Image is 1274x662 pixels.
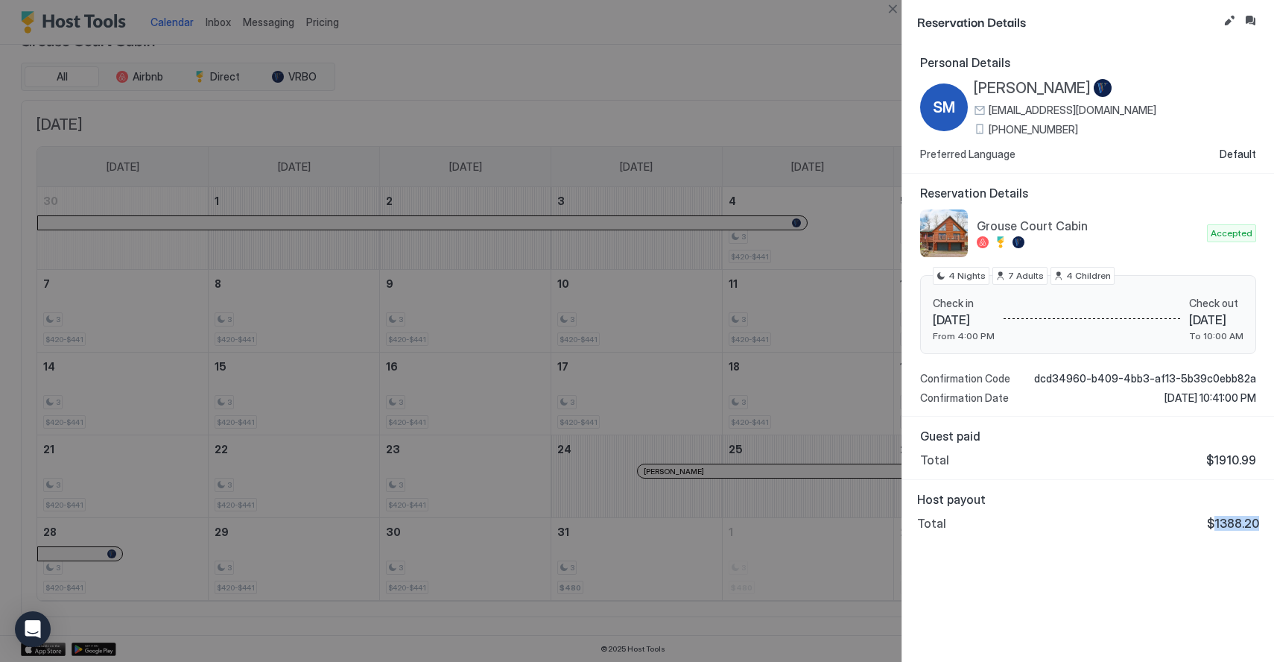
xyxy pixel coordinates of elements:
span: 4 Nights [948,269,986,283]
span: Preferred Language [920,148,1015,161]
span: Check out [1189,297,1243,310]
span: 7 Adults [1008,269,1044,283]
span: [DATE] 10:41:00 PM [1164,391,1256,405]
span: SM [933,96,955,119]
span: Host payout [917,492,1259,507]
span: Total [920,453,949,467]
span: From 4:00 PM [933,330,995,341]
span: 4 Children [1066,269,1111,283]
span: [EMAIL_ADDRESS][DOMAIN_NAME] [989,104,1156,117]
span: [DATE] [933,312,995,327]
span: [DATE] [1189,312,1243,327]
div: listing image [920,209,968,257]
div: Open Intercom Messenger [15,611,51,647]
span: Reservation Details [917,12,1217,31]
span: Guest paid [920,429,1256,444]
span: $1388.20 [1207,516,1259,531]
span: Confirmation Date [920,391,1009,405]
span: Personal Details [920,55,1256,70]
span: Check in [933,297,995,310]
span: Default [1220,148,1256,161]
button: Inbox [1241,12,1259,30]
span: [PERSON_NAME] [974,79,1091,98]
span: Reservation Details [920,186,1256,201]
span: Accepted [1211,227,1252,240]
span: Confirmation Code [920,372,1010,385]
button: Edit reservation [1220,12,1238,30]
span: Total [917,516,946,531]
span: $1910.99 [1206,453,1256,467]
span: Grouse Court Cabin [977,218,1201,233]
span: [PHONE_NUMBER] [989,123,1078,136]
span: dcd34960-b409-4bb3-af13-5b39c0ebb82a [1034,372,1256,385]
span: To 10:00 AM [1189,330,1243,341]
